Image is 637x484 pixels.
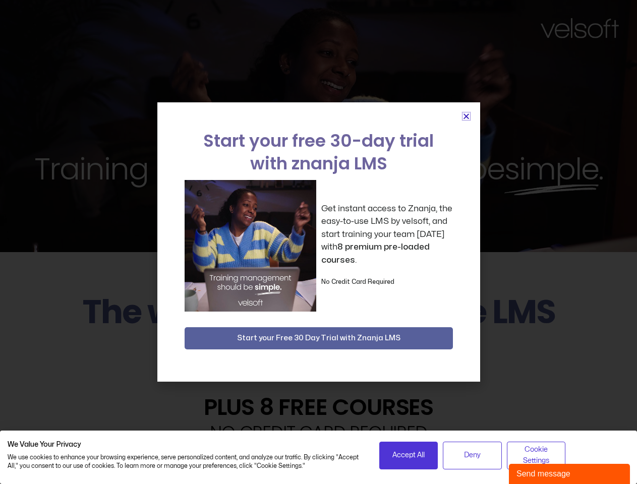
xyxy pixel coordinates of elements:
[237,332,400,344] span: Start your Free 30 Day Trial with Znanja LMS
[321,202,453,267] p: Get instant access to Znanja, the easy-to-use LMS by velsoft, and start training your team [DATE]...
[321,243,430,264] strong: 8 premium pre-loaded courses
[509,462,632,484] iframe: chat widget
[392,450,425,461] span: Accept All
[443,442,502,469] button: Deny all cookies
[185,327,453,349] button: Start your Free 30 Day Trial with Znanja LMS
[8,440,364,449] h2: We Value Your Privacy
[185,130,453,175] h2: Start your free 30-day trial with znanja LMS
[462,112,470,120] a: Close
[507,442,566,469] button: Adjust cookie preferences
[464,450,481,461] span: Deny
[379,442,438,469] button: Accept all cookies
[185,180,316,312] img: a woman sitting at her laptop dancing
[8,453,364,470] p: We use cookies to enhance your browsing experience, serve personalized content, and analyze our t...
[513,444,559,467] span: Cookie Settings
[321,279,394,285] strong: No Credit Card Required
